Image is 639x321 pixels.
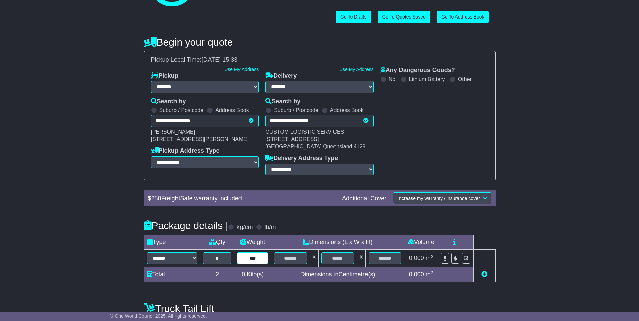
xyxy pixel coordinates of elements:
label: Address Book [330,107,364,113]
label: Search by [151,98,186,105]
span: Increase my warranty / insurance cover [397,195,480,201]
label: Search by [265,98,300,105]
span: CUSTOM LOGISTIC SERVICES [265,129,344,135]
a: Use My Address [224,67,259,72]
span: 0 [242,271,245,278]
label: Lithium Battery [409,76,445,82]
span: m [426,255,434,261]
span: [DATE] 15:33 [202,56,238,63]
label: Delivery [265,72,297,80]
span: [GEOGRAPHIC_DATA] Queensland 4129 [265,144,365,149]
a: Use My Address [339,67,374,72]
span: 0.000 [409,255,424,261]
h4: Begin your quote [144,37,496,48]
div: Additional Cover [339,195,390,202]
span: [STREET_ADDRESS][PERSON_NAME] [151,136,249,142]
label: Any Dangerous Goods? [380,67,455,74]
span: 250 [151,195,161,202]
td: x [310,250,318,267]
label: kg/cm [236,224,253,231]
button: Increase my warranty / insurance cover [393,192,491,204]
label: No [389,76,395,82]
td: Weight [234,235,271,250]
sup: 3 [431,254,434,259]
a: Go To Address Book [437,11,488,23]
label: Other [458,76,472,82]
div: Pickup Local Time: [148,56,492,64]
label: Pickup Address Type [151,147,220,155]
label: Suburb / Postcode [274,107,318,113]
span: m [426,271,434,278]
td: Total [144,267,200,282]
td: x [357,250,366,267]
span: [PERSON_NAME] [151,129,195,135]
div: $ FreightSafe warranty included [145,195,339,202]
h4: Package details | [144,220,228,231]
h4: Truck Tail Lift [144,303,496,314]
label: lb/in [264,224,276,231]
a: Go To Drafts [336,11,371,23]
sup: 3 [431,270,434,275]
label: Pickup [151,72,179,80]
td: Qty [200,235,234,250]
label: Suburb / Postcode [159,107,204,113]
a: Go To Quotes Saved [378,11,430,23]
td: Dimensions in Centimetre(s) [271,267,404,282]
span: [STREET_ADDRESS] [265,136,319,142]
td: Volume [404,235,438,250]
span: © One World Courier 2025. All rights reserved. [110,313,207,319]
td: Type [144,235,200,250]
a: Add new item [481,271,487,278]
span: 0.000 [409,271,424,278]
label: Address Book [215,107,249,113]
td: Dimensions (L x W x H) [271,235,404,250]
td: 2 [200,267,234,282]
label: Delivery Address Type [265,155,338,162]
td: Kilo(s) [234,267,271,282]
